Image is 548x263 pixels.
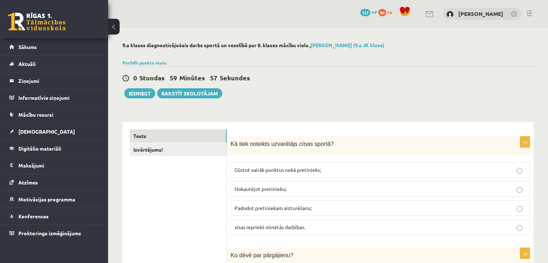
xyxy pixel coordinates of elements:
[18,128,75,135] span: [DEMOGRAPHIC_DATA]
[130,143,227,156] a: Izvērtējums!
[122,60,166,66] a: Parādīt punktu skalu
[18,111,53,118] span: Mācību resursi
[517,168,522,174] input: Gūstot vairāk punktus nekā pretinieks;
[18,61,36,67] span: Aktuāli
[9,106,99,123] a: Mācību resursi
[18,89,99,106] legend: Informatīvie ziņojumi
[9,157,99,174] a: Maksājumi
[18,213,49,219] span: Konferences
[8,13,66,31] a: Rīgas 1. Tālmācības vidusskola
[9,191,99,208] a: Motivācijas programma
[387,9,392,15] span: xp
[517,187,522,193] input: Nokautējot pretinieku;
[9,140,99,157] a: Digitālie materiāli
[9,39,99,55] a: Sākums
[139,73,165,82] span: Stundas
[231,252,293,258] span: Ko dēvē par pārgājienu?
[133,73,137,82] span: 0
[9,55,99,72] a: Aktuāli
[18,44,37,50] span: Sākums
[210,73,217,82] span: 57
[9,123,99,140] a: [DEMOGRAPHIC_DATA]
[157,88,222,98] a: Rakstīt skolotājam
[378,9,396,15] a: 80 xp
[9,225,99,241] a: Proktoringa izmēģinājums
[124,88,155,98] button: Iesniegt
[311,42,384,48] a: [PERSON_NAME] (9.a JK klase)
[18,196,75,202] span: Motivācijas programma
[122,42,534,48] h2: 9.a klases diagnosticējošais darbs sportā un veselībā par 8. klases mācību vielu ,
[360,9,377,15] a: 127 mP
[9,174,99,191] a: Atzīmes
[9,208,99,224] a: Konferences
[378,9,386,16] span: 80
[520,248,530,259] p: 1p
[235,205,312,211] span: Padodot pretiniekam aizturēšanu;
[9,72,99,89] a: Ziņojumi
[170,73,177,82] span: 59
[18,145,61,152] span: Digitālie materiāli
[517,206,522,212] input: Padodot pretiniekam aizturēšanu;
[9,89,99,106] a: Informatīvie ziņojumi
[220,73,250,82] span: Sekundes
[18,230,81,236] span: Proktoringa izmēģinājums
[360,9,370,16] span: 127
[18,179,38,186] span: Atzīmes
[446,11,454,18] img: Adriana Bukovska
[520,136,530,148] p: 1p
[235,224,305,230] span: visas iepriekš minētās darbības.
[18,157,99,174] legend: Maksājumi
[18,72,99,89] legend: Ziņojumi
[517,225,522,231] input: visas iepriekš minētās darbības.
[130,129,227,143] a: Tests
[371,9,377,15] span: mP
[231,141,334,147] span: Kā tiek noteikts uzvarētājs cīņas sportā?
[235,166,321,173] span: Gūstot vairāk punktus nekā pretinieks;
[458,10,503,17] a: [PERSON_NAME]
[179,73,205,82] span: Minūtes
[235,186,286,192] span: Nokautējot pretinieku;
